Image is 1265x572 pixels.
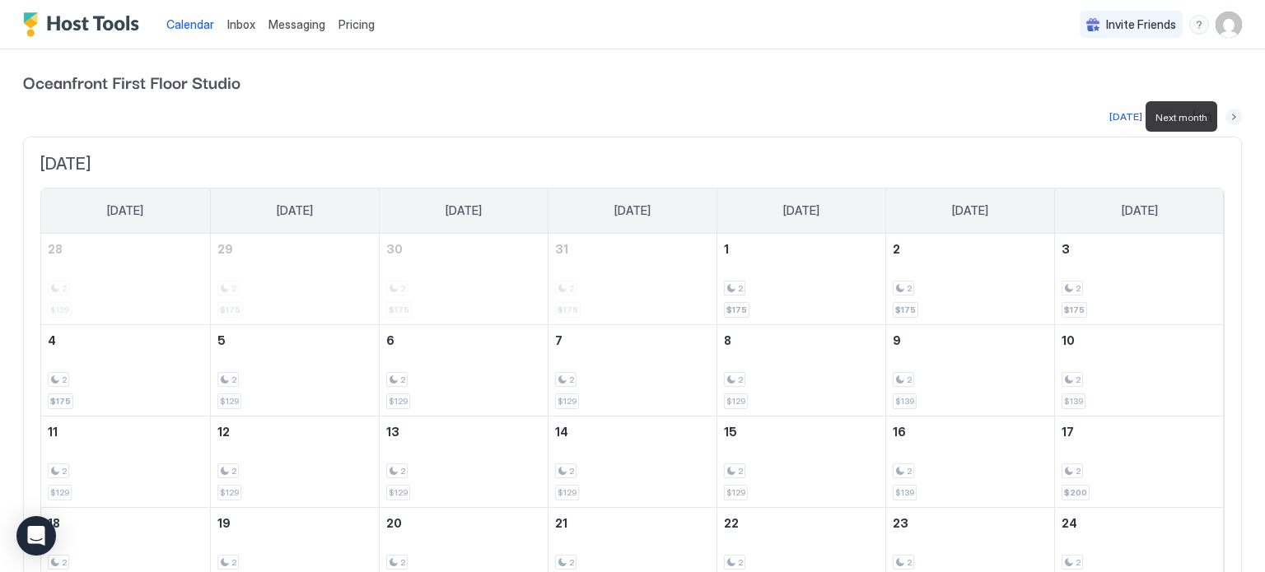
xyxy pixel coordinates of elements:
[717,234,885,264] a: January 1, 2026
[23,12,147,37] div: Host Tools Logo
[1076,557,1081,568] span: 2
[724,425,737,439] span: 15
[569,466,574,477] span: 2
[717,234,886,325] td: January 1, 2026
[400,374,405,385] span: 2
[211,508,379,538] a: January 19, 2026
[548,234,717,325] td: December 31, 2025
[738,557,743,568] span: 2
[1062,242,1070,256] span: 3
[558,396,576,407] span: $129
[907,374,912,385] span: 2
[268,17,325,31] span: Messaging
[548,325,717,356] a: January 7, 2026
[231,466,236,477] span: 2
[400,557,405,568] span: 2
[738,283,743,294] span: 2
[548,508,717,538] a: January 21, 2026
[1076,374,1081,385] span: 2
[50,396,71,407] span: $175
[386,516,402,530] span: 20
[107,203,143,218] span: [DATE]
[217,425,230,439] span: 12
[717,508,885,538] a: January 22, 2026
[217,242,233,256] span: 29
[738,374,743,385] span: 2
[48,425,58,439] span: 11
[907,466,912,477] span: 2
[16,516,56,556] div: Open Intercom Messenger
[380,416,548,447] a: January 13, 2026
[548,416,717,447] a: January 14, 2026
[598,188,667,233] a: Wednesday
[211,416,379,447] a: January 12, 2026
[211,234,379,264] a: December 29, 2025
[738,466,743,477] span: 2
[1225,109,1242,125] button: Next month
[1055,416,1224,447] a: January 17, 2026
[726,396,745,407] span: $129
[277,203,313,218] span: [DATE]
[555,516,567,530] span: 21
[569,557,574,568] span: 2
[41,234,210,325] td: December 28, 2025
[400,466,405,477] span: 2
[1216,12,1242,38] div: User profile
[91,188,160,233] a: Sunday
[220,396,239,407] span: $129
[380,508,548,538] a: January 20, 2026
[886,416,1055,507] td: January 16, 2026
[886,234,1055,325] td: January 2, 2026
[717,416,886,507] td: January 15, 2026
[210,324,379,416] td: January 5, 2026
[1064,305,1085,315] span: $175
[1109,109,1142,124] div: [DATE]
[767,188,836,233] a: Thursday
[41,508,210,538] a: January 18, 2026
[227,17,255,31] span: Inbox
[1076,466,1081,477] span: 2
[717,416,885,447] a: January 15, 2026
[429,188,498,233] a: Tuesday
[893,242,900,256] span: 2
[231,557,236,568] span: 2
[1189,15,1209,35] div: menu
[210,416,379,507] td: January 12, 2026
[231,374,236,385] span: 2
[220,487,239,498] span: $129
[379,416,548,507] td: January 13, 2026
[268,16,325,33] a: Messaging
[62,374,67,385] span: 2
[548,324,717,416] td: January 7, 2026
[386,333,394,347] span: 6
[40,154,1225,174] span: [DATE]
[895,396,914,407] span: $139
[614,203,651,218] span: [DATE]
[48,242,63,256] span: 28
[886,416,1054,447] a: January 16, 2026
[1055,508,1224,538] a: January 24, 2026
[555,333,562,347] span: 7
[41,325,210,356] a: January 4, 2026
[1064,487,1087,498] span: $200
[886,234,1054,264] a: January 2, 2026
[783,203,819,218] span: [DATE]
[886,325,1054,356] a: January 9, 2026
[389,396,408,407] span: $129
[446,203,482,218] span: [DATE]
[717,324,886,416] td: January 8, 2026
[724,333,731,347] span: 8
[217,333,226,347] span: 5
[386,425,399,439] span: 13
[895,305,916,315] span: $175
[379,324,548,416] td: January 6, 2026
[548,234,717,264] a: December 31, 2025
[379,234,548,325] td: December 30, 2025
[893,333,901,347] span: 9
[726,487,745,498] span: $129
[1105,188,1174,233] a: Saturday
[338,17,375,32] span: Pricing
[717,325,885,356] a: January 8, 2026
[724,242,729,256] span: 1
[726,305,747,315] span: $175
